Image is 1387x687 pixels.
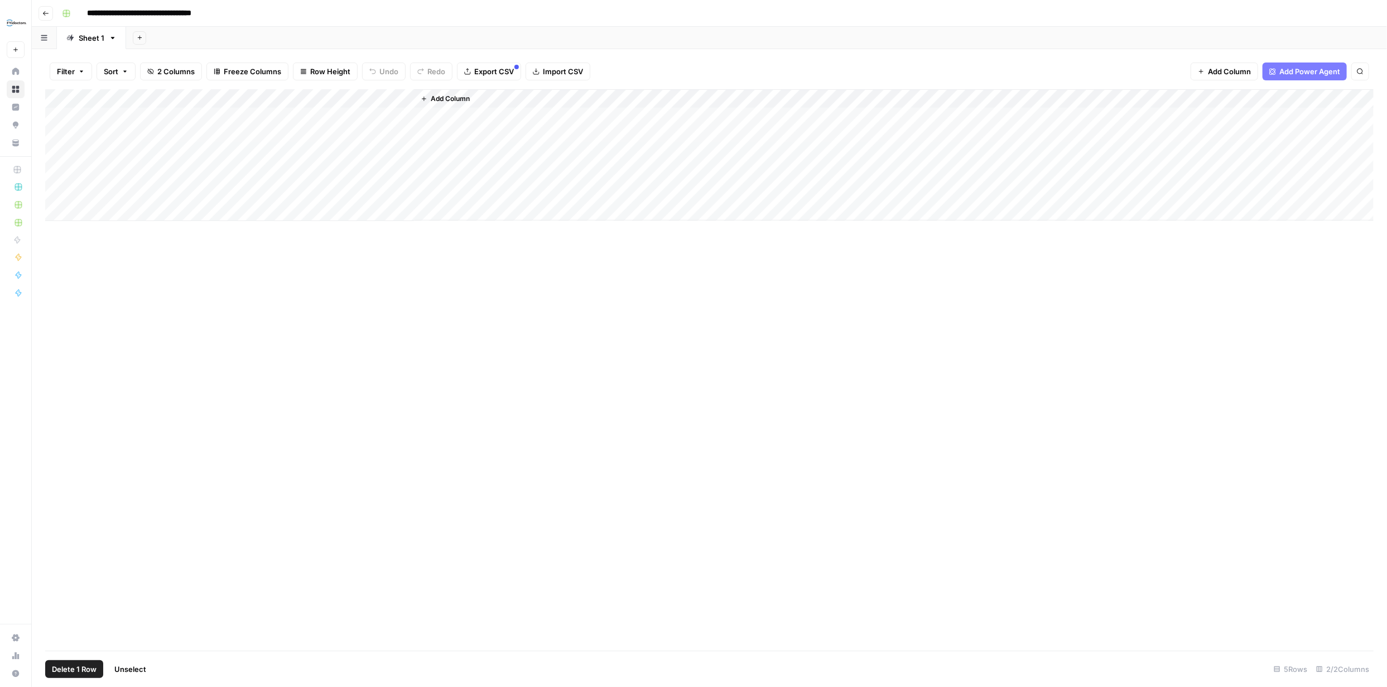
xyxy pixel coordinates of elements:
button: Add Column [416,92,474,106]
img: logo_orange.svg [18,18,27,27]
img: website_grey.svg [18,29,27,38]
button: Filter [50,63,92,80]
button: Workspace: FYidoctors [7,9,25,37]
button: Import CSV [526,63,590,80]
button: Freeze Columns [206,63,288,80]
button: Export CSV [457,63,521,80]
a: Sheet 1 [57,27,126,49]
img: tab_domain_overview_orange.svg [32,65,41,74]
div: 2/2 Columns [1312,660,1374,678]
span: Add Power Agent [1279,66,1340,77]
button: Redo [410,63,452,80]
a: Settings [7,629,25,647]
button: Sort [97,63,136,80]
button: Unselect [108,660,153,678]
span: Unselect [114,664,146,675]
button: Add Power Agent [1263,63,1347,80]
div: Domain: [DOMAIN_NAME] [29,29,123,38]
a: Home [7,63,25,80]
a: Your Data [7,134,25,152]
button: Help + Support [7,665,25,683]
button: Delete 1 Row [45,660,103,678]
span: Row Height [310,66,350,77]
span: Add Column [1208,66,1251,77]
a: Opportunities [7,116,25,134]
a: Browse [7,80,25,98]
span: Add Column [431,94,470,104]
div: Keywords by Traffic [125,66,184,73]
div: 5 Rows [1269,660,1312,678]
div: Sheet 1 [79,32,104,44]
img: tab_keywords_by_traffic_grey.svg [113,65,122,74]
span: Filter [57,66,75,77]
button: Row Height [293,63,358,80]
span: Freeze Columns [224,66,281,77]
button: 2 Columns [140,63,202,80]
span: Import CSV [543,66,583,77]
span: Export CSV [474,66,514,77]
span: Redo [427,66,445,77]
span: Undo [379,66,398,77]
span: Delete 1 Row [52,664,97,675]
div: Domain Overview [45,66,100,73]
span: 2 Columns [157,66,195,77]
a: Insights [7,98,25,116]
div: v 4.0.25 [31,18,55,27]
button: Add Column [1191,63,1258,80]
span: Sort [104,66,118,77]
img: FYidoctors Logo [7,13,27,33]
a: Usage [7,647,25,665]
button: Undo [362,63,406,80]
